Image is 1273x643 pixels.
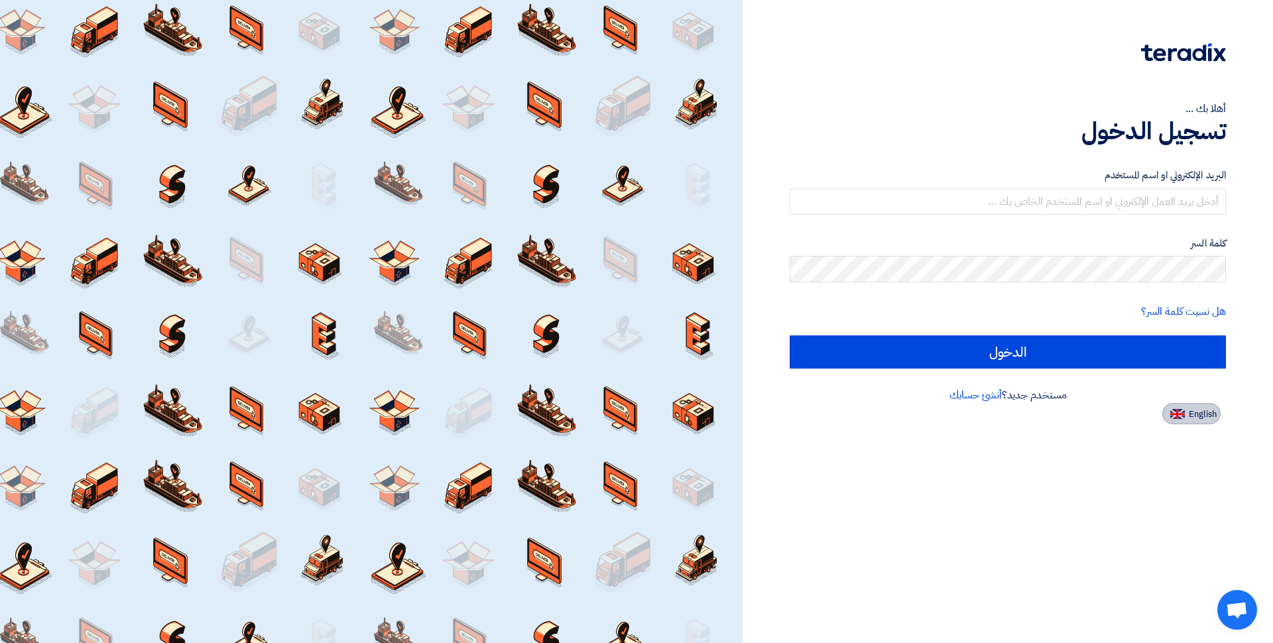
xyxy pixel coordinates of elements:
[790,387,1226,403] div: مستخدم جديد؟
[790,236,1226,251] label: كلمة السر
[790,168,1226,183] label: البريد الإلكتروني او اسم المستخدم
[949,387,1002,403] a: أنشئ حسابك
[1141,43,1226,62] img: Teradix logo
[790,335,1226,369] input: الدخول
[1189,410,1217,419] span: English
[1170,409,1185,419] img: en-US.png
[790,101,1226,117] div: أهلا بك ...
[790,117,1226,146] h1: تسجيل الدخول
[790,188,1226,215] input: أدخل بريد العمل الإلكتروني او اسم المستخدم الخاص بك ...
[1141,304,1226,320] a: هل نسيت كلمة السر؟
[1162,403,1221,424] button: English
[1217,590,1257,630] div: Open chat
